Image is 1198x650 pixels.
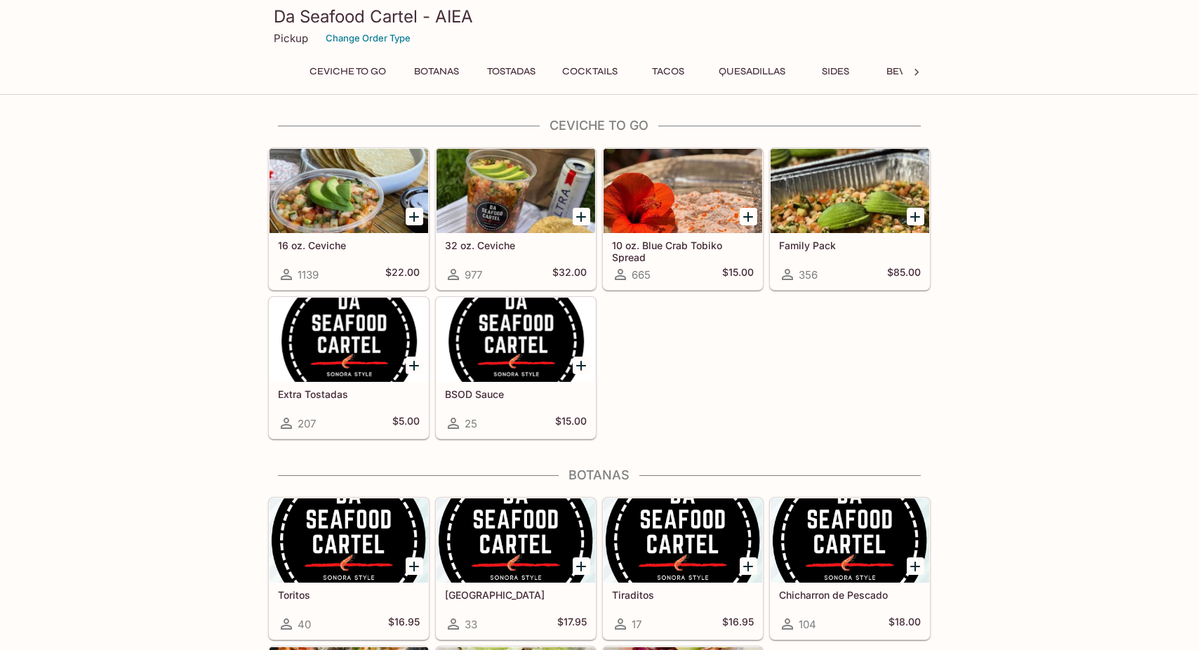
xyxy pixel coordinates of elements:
span: 17 [632,618,641,631]
button: Add Extra Tostadas [406,357,423,374]
h5: $85.00 [887,266,921,283]
button: Sides [804,62,867,81]
a: Chicharron de Pescado104$18.00 [770,498,930,639]
h5: $15.00 [555,415,587,432]
div: 16 oz. Ceviche [269,149,428,233]
a: 32 oz. Ceviche977$32.00 [436,148,596,290]
h5: [GEOGRAPHIC_DATA] [445,589,587,601]
h4: Ceviche To Go [268,118,931,133]
button: Add 16 oz. Ceviche [406,208,423,225]
h5: $18.00 [888,616,921,632]
a: BSOD Sauce25$15.00 [436,297,596,439]
button: Cocktails [554,62,625,81]
span: 356 [799,268,818,281]
h5: Family Pack [779,239,921,251]
h5: $16.95 [722,616,754,632]
a: Tiraditos17$16.95 [603,498,763,639]
h5: 32 oz. Ceviche [445,239,587,251]
div: Toritos [269,498,428,583]
h5: 16 oz. Ceviche [278,239,420,251]
button: Add Tiraditos [740,557,757,575]
button: Botanas [405,62,468,81]
button: Add Toritos [406,557,423,575]
h5: $15.00 [722,266,754,283]
h5: BSOD Sauce [445,388,587,400]
span: 33 [465,618,477,631]
p: Pickup [274,32,308,45]
span: 977 [465,268,482,281]
a: 16 oz. Ceviche1139$22.00 [269,148,429,290]
div: 10 oz. Blue Crab Tobiko Spread [604,149,762,233]
a: [GEOGRAPHIC_DATA]33$17.95 [436,498,596,639]
h4: Botanas [268,467,931,483]
h5: Chicharron de Pescado [779,589,921,601]
div: BSOD Sauce [437,298,595,382]
a: Extra Tostadas207$5.00 [269,297,429,439]
div: Family Pack [771,149,929,233]
a: Toritos40$16.95 [269,498,429,639]
div: Chicharron de Pescado [771,498,929,583]
span: 665 [632,268,651,281]
h5: $16.95 [388,616,420,632]
button: Add Chicharron de Pescado [907,557,924,575]
h5: 10 oz. Blue Crab Tobiko Spread [612,239,754,263]
span: 1139 [298,268,319,281]
button: Change Order Type [319,27,417,49]
button: Ceviche To Go [302,62,394,81]
div: Extra Tostadas [269,298,428,382]
button: Add 32 oz. Ceviche [573,208,590,225]
h5: $17.95 [557,616,587,632]
button: Add BSOD Sauce [573,357,590,374]
span: 207 [298,417,316,430]
div: Tiraditos [604,498,762,583]
button: Beverages [879,62,952,81]
a: Family Pack356$85.00 [770,148,930,290]
h5: Tiraditos [612,589,754,601]
button: Tacos [637,62,700,81]
div: 32 oz. Ceviche [437,149,595,233]
span: 40 [298,618,311,631]
h5: $32.00 [552,266,587,283]
div: Chipilon [437,498,595,583]
span: 104 [799,618,816,631]
h5: $22.00 [385,266,420,283]
button: Tostadas [479,62,543,81]
span: 25 [465,417,477,430]
button: Add Family Pack [907,208,924,225]
button: Add 10 oz. Blue Crab Tobiko Spread [740,208,757,225]
button: Add Chipilon [573,557,590,575]
h5: Extra Tostadas [278,388,420,400]
h3: Da Seafood Cartel - AIEA [274,6,925,27]
h5: $5.00 [392,415,420,432]
button: Quesadillas [711,62,793,81]
a: 10 oz. Blue Crab Tobiko Spread665$15.00 [603,148,763,290]
h5: Toritos [278,589,420,601]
